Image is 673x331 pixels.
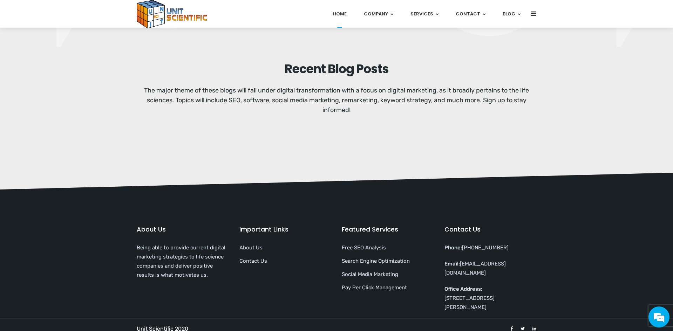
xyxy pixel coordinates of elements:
[342,225,434,234] h5: Featured Services
[12,113,49,118] div: UnitSci Bot Online
[342,258,410,264] a: Search Engine Optimization
[444,244,462,251] strong: Phone:
[342,284,407,291] a: Pay Per Click Management
[239,225,332,234] h5: Important Links
[239,244,263,251] a: About Us
[52,146,124,158] span: I'm new here, just browsing
[41,124,50,132] em: Wave
[444,243,537,252] p: [PHONE_NUMBER]
[444,225,537,234] h5: Contact Us
[444,286,482,292] strong: Office Address:
[63,177,124,188] span: I want a product demo
[342,244,386,251] a: Free SEO Analysis
[115,4,132,20] div: Minimize live chat window
[144,87,529,114] a: The major theme of these blogs will fall under digital transformation with a focus on digital mar...
[342,271,398,277] a: Social Media Marketing
[4,204,134,229] textarea: Type your message and hit 'Enter'
[137,61,536,77] h3: Recent Blog Posts
[444,259,537,277] p: [EMAIL_ADDRESS][DOMAIN_NAME]
[8,39,18,49] div: Navigation go back
[444,261,460,267] strong: Email:
[9,121,124,135] div: 12:45 AM
[444,284,537,312] p: [STREET_ADDRESS][PERSON_NAME]
[47,44,128,53] div: Customer facing
[47,35,128,44] div: UnitSci Bot Online
[14,124,119,132] span: Hello there! Looking for anything specific?
[137,243,229,280] p: Being able to provide current digital marketing strategies to life science companies and deliver ...
[239,258,267,264] a: Contact Us
[137,225,229,234] h5: About Us
[24,161,124,173] span: I'm an existing customer and need help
